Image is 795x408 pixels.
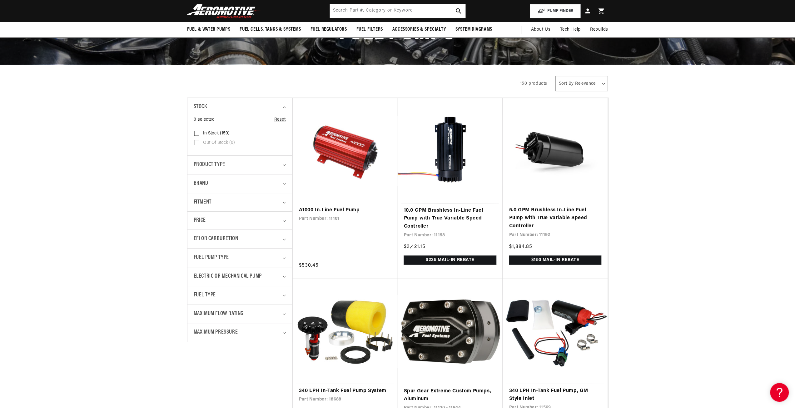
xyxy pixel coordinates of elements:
[311,26,347,33] span: Fuel Regulators
[203,140,235,146] span: Out of stock (0)
[194,179,208,188] span: Brand
[530,4,581,18] button: PUMP FINDER
[531,27,550,32] span: About Us
[451,22,497,37] summary: System Diagrams
[235,22,306,37] summary: Fuel Cells, Tanks & Systems
[194,156,286,174] summary: Product type (0 selected)
[520,81,547,86] span: 150 products
[194,212,286,229] summary: Price
[404,207,496,231] a: 10.0 GPM Brushless In-Line Fuel Pump with True Variable Speed Controller
[590,26,608,33] span: Rebuilds
[452,4,465,18] button: search button
[306,22,352,37] summary: Fuel Regulators
[194,310,244,319] span: Maximum Flow Rating
[194,193,286,212] summary: Fitment (0 selected)
[194,234,238,244] span: EFI or Carburetion
[194,291,216,300] span: Fuel Type
[585,22,613,37] summary: Rebuilds
[185,4,263,18] img: Aeromotive
[352,22,388,37] summary: Fuel Filters
[194,116,215,123] span: 0 selected
[455,26,492,33] span: System Diagrams
[299,206,391,214] a: A1000 In-Line Fuel Pump
[194,253,229,262] span: Fuel Pump Type
[187,26,231,33] span: Fuel & Water Pumps
[330,4,465,18] input: Search by Part Number, Category or Keyword
[392,26,446,33] span: Accessories & Specialty
[509,387,601,403] a: 340 LPH In-Tank Fuel Pump, GM Style Inlet
[356,26,383,33] span: Fuel Filters
[555,22,585,37] summary: Tech Help
[194,174,286,193] summary: Brand (0 selected)
[194,98,286,116] summary: Stock (0 selected)
[203,131,230,136] span: In stock (150)
[194,305,286,323] summary: Maximum Flow Rating (0 selected)
[194,323,286,342] summary: Maximum Pressure (0 selected)
[509,206,601,230] a: 5.0 GPM Brushless In-Line Fuel Pump with True Variable Speed Controller
[299,387,391,395] a: 340 LPH In-Tank Fuel Pump System
[388,22,451,37] summary: Accessories & Specialty
[194,230,286,248] summary: EFI or Carburetion (0 selected)
[194,267,286,286] summary: Electric or Mechanical Pump (0 selected)
[182,22,235,37] summary: Fuel & Water Pumps
[194,272,262,281] span: Electric or Mechanical Pump
[240,26,301,33] span: Fuel Cells, Tanks & Systems
[194,216,206,225] span: Price
[194,103,207,112] span: Stock
[194,328,238,337] span: Maximum Pressure
[194,160,225,169] span: Product type
[194,198,211,207] span: Fitment
[194,286,286,305] summary: Fuel Type (0 selected)
[274,116,286,123] a: Reset
[526,22,555,37] a: About Us
[194,249,286,267] summary: Fuel Pump Type (0 selected)
[560,26,580,33] span: Tech Help
[404,387,496,403] a: Spur Gear Extreme Custom Pumps, Aluminum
